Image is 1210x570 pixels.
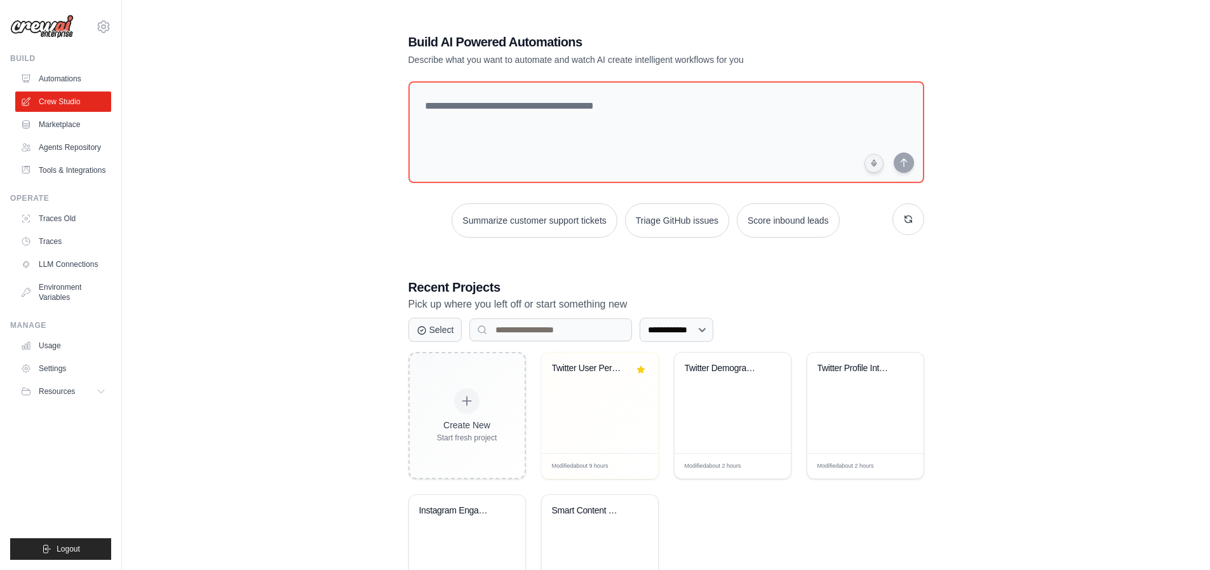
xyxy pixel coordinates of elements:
[15,336,111,356] a: Usage
[15,137,111,158] a: Agents Repository
[15,231,111,252] a: Traces
[15,358,111,379] a: Settings
[817,363,894,374] div: Twitter Profile Intelligence Crew
[408,33,835,51] h1: Build AI Powered Automations
[437,433,497,443] div: Start fresh project
[15,114,111,135] a: Marketplace
[10,193,111,203] div: Operate
[15,254,111,275] a: LLM Connections
[419,505,496,517] div: Instagram Engagement Analyzer
[15,277,111,308] a: Environment Variables
[15,92,111,112] a: Crew Studio
[633,363,647,377] button: Remove from favorites
[408,278,924,296] h3: Recent Projects
[10,320,111,330] div: Manage
[408,318,462,342] button: Select
[10,15,74,39] img: Logo
[892,203,924,235] button: Get new suggestions
[408,296,924,313] p: Pick up where you left off or start something new
[864,154,884,173] button: Click to speak your automation idea
[15,381,111,402] button: Resources
[452,203,617,238] button: Summarize customer support tickets
[817,462,874,471] span: Modified about 2 hours
[552,505,629,517] div: Smart Content Discovery & Curation
[408,53,835,66] p: Describe what you want to automate and watch AI create intelligent workflows for you
[893,461,904,471] span: Edit
[10,538,111,560] button: Logout
[685,462,741,471] span: Modified about 2 hours
[15,208,111,229] a: Traces Old
[15,69,111,89] a: Automations
[685,363,762,374] div: Twitter Demographic Analyzer
[552,363,629,374] div: Twitter User Persona Segmentation
[628,461,638,471] span: Edit
[737,203,840,238] button: Score inbound leads
[39,386,75,397] span: Resources
[437,419,497,431] div: Create New
[57,544,80,554] span: Logout
[625,203,729,238] button: Triage GitHub issues
[10,53,111,64] div: Build
[552,462,608,471] span: Modified about 9 hours
[760,461,771,471] span: Edit
[15,160,111,180] a: Tools & Integrations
